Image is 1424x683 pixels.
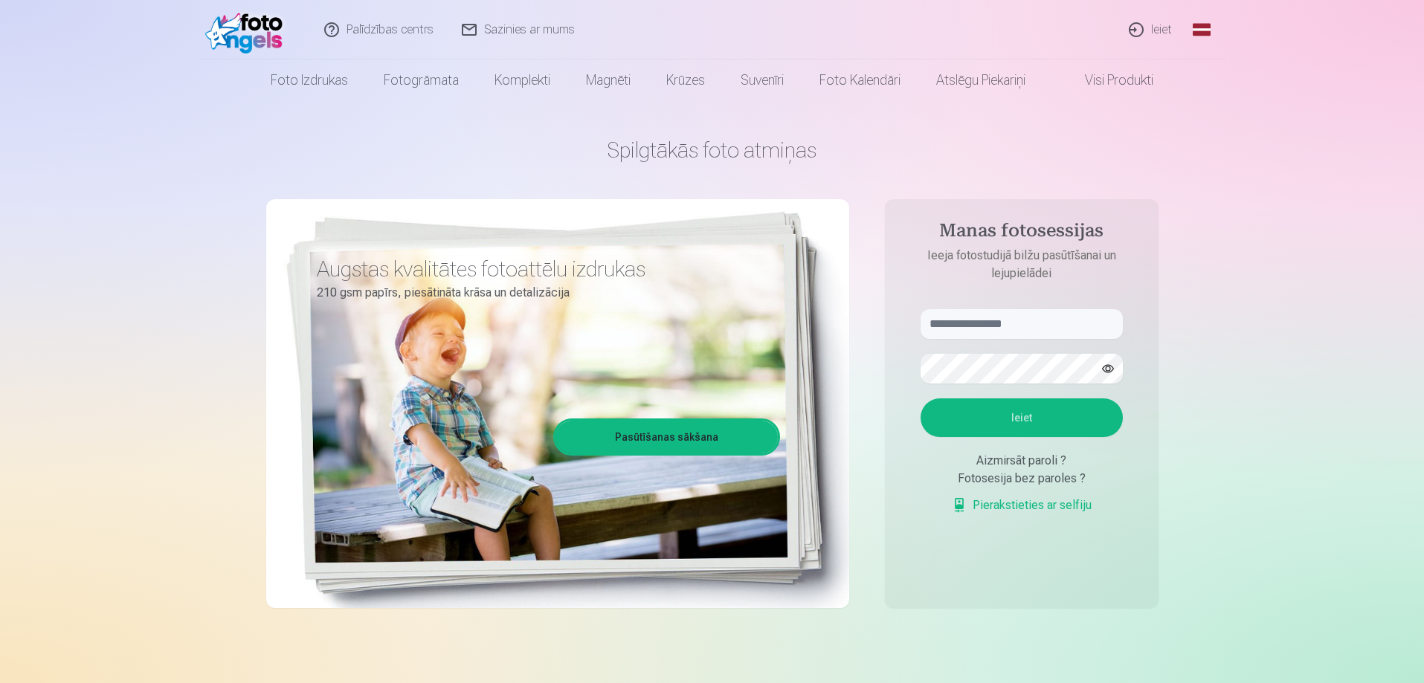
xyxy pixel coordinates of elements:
[906,220,1138,247] h4: Manas fotosessijas
[366,59,477,101] a: Fotogrāmata
[568,59,648,101] a: Magnēti
[648,59,723,101] a: Krūzes
[205,6,291,54] img: /fa1
[317,282,769,303] p: 210 gsm papīrs, piesātināta krāsa un detalizācija
[952,496,1092,514] a: Pierakstieties ar selfiju
[802,59,918,101] a: Foto kalendāri
[723,59,802,101] a: Suvenīri
[477,59,568,101] a: Komplekti
[266,137,1159,164] h1: Spilgtākās foto atmiņas
[921,398,1123,437] button: Ieiet
[1043,59,1171,101] a: Visi produkti
[918,59,1043,101] a: Atslēgu piekariņi
[921,470,1123,488] div: Fotosesija bez paroles ?
[906,247,1138,282] p: Ieeja fotostudijā bilžu pasūtīšanai un lejupielādei
[253,59,366,101] a: Foto izdrukas
[317,256,769,282] h3: Augstas kvalitātes fotoattēlu izdrukas
[921,452,1123,470] div: Aizmirsāt paroli ?
[555,421,778,453] a: Pasūtīšanas sākšana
